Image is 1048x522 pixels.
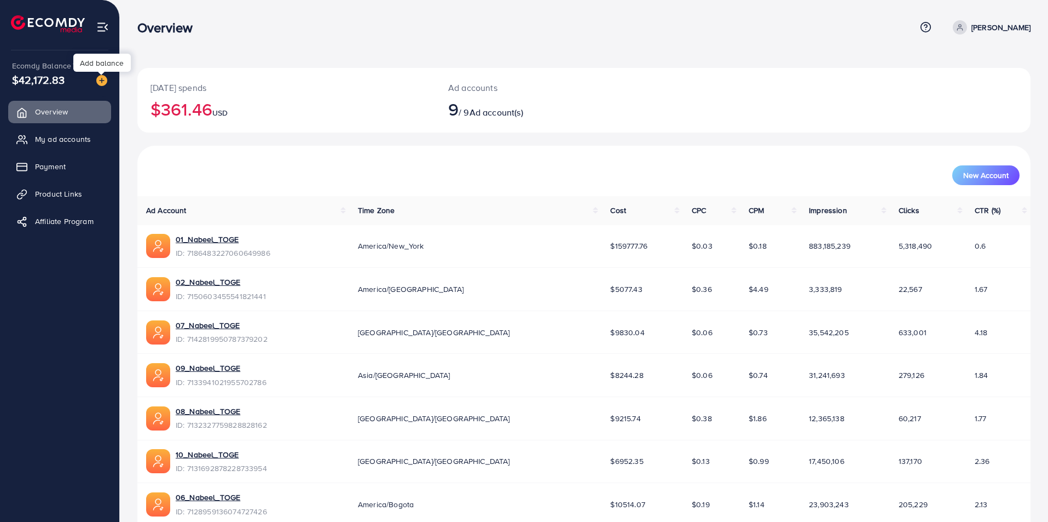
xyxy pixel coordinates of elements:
a: Product Links [8,183,111,205]
span: [GEOGRAPHIC_DATA]/[GEOGRAPHIC_DATA] [358,327,510,338]
span: $5077.43 [610,284,642,295]
span: America/[GEOGRAPHIC_DATA] [358,284,464,295]
span: $10514.07 [610,499,645,510]
span: CPM [749,205,764,216]
span: 205,229 [899,499,928,510]
span: 17,450,106 [809,456,844,467]
span: [GEOGRAPHIC_DATA]/[GEOGRAPHIC_DATA] [358,456,510,467]
span: 31,241,693 [809,370,845,381]
img: ic-ads-acc.e4c84228.svg [146,277,170,301]
span: 60,217 [899,413,921,424]
span: Ecomdy Balance [12,60,71,71]
span: [GEOGRAPHIC_DATA]/[GEOGRAPHIC_DATA] [358,413,510,424]
span: 2.13 [975,499,988,510]
span: $42,172.83 [12,72,65,88]
a: My ad accounts [8,128,111,150]
span: 3,333,819 [809,284,842,295]
img: ic-ads-acc.e4c84228.svg [146,363,170,387]
span: ID: 7131692878228733954 [176,463,267,474]
span: $0.13 [692,456,710,467]
span: ID: 7150603455541821441 [176,291,266,302]
span: Affiliate Program [35,216,94,227]
span: Payment [35,161,66,172]
span: ID: 7132327759828828162 [176,420,267,431]
a: Overview [8,101,111,123]
h3: Overview [137,20,201,36]
span: 35,542,205 [809,327,849,338]
span: Impression [809,205,847,216]
span: Ad account(s) [470,106,523,118]
span: 1.84 [975,370,988,381]
span: 23,903,243 [809,499,849,510]
span: $0.99 [749,456,769,467]
a: 01_Nabeel_TOGE [176,234,239,245]
h2: $361.46 [150,99,422,119]
span: ID: 7128959136074727426 [176,506,267,517]
span: $9830.04 [610,327,644,338]
iframe: Chat [1001,473,1040,514]
h2: / 9 [448,99,645,119]
img: ic-ads-acc.e4c84228.svg [146,406,170,431]
span: $1.86 [749,413,767,424]
span: ID: 7133941021955702786 [176,377,267,388]
span: 9 [448,96,459,122]
img: ic-ads-acc.e4c84228.svg [146,492,170,517]
div: Add balance [73,54,131,72]
span: 279,126 [899,370,924,381]
a: 10_Nabeel_TOGE [176,449,239,460]
img: image [96,75,107,86]
a: [PERSON_NAME] [948,20,1030,35]
span: Product Links [35,188,82,199]
span: New Account [963,171,1009,179]
span: Ad Account [146,205,187,216]
a: logo [11,15,85,32]
a: 06_Nabeel_TOGE [176,492,240,503]
span: $0.73 [749,327,768,338]
span: $0.18 [749,240,767,251]
img: ic-ads-acc.e4c84228.svg [146,234,170,258]
img: ic-ads-acc.e4c84228.svg [146,320,170,345]
span: $0.06 [692,327,713,338]
span: $159777.76 [610,240,647,251]
span: $0.19 [692,499,710,510]
p: [DATE] spends [150,81,422,94]
span: 1.77 [975,413,987,424]
span: 22,567 [899,284,922,295]
button: New Account [952,165,1020,185]
span: $9215.74 [610,413,640,424]
span: Asia/[GEOGRAPHIC_DATA] [358,370,450,381]
span: $4.49 [749,284,768,295]
img: ic-ads-acc.e4c84228.svg [146,449,170,473]
p: Ad accounts [448,81,645,94]
a: 08_Nabeel_TOGE [176,406,240,417]
span: Cost [610,205,626,216]
span: Overview [35,106,68,117]
span: Clicks [899,205,919,216]
span: 633,001 [899,327,927,338]
img: menu [96,21,109,33]
span: America/New_York [358,240,424,251]
span: 4.18 [975,327,988,338]
span: ID: 7142819950787379202 [176,334,268,345]
span: 2.36 [975,456,990,467]
span: CTR (%) [975,205,1000,216]
span: 1.67 [975,284,988,295]
span: USD [212,107,228,118]
span: 0.6 [975,240,986,251]
span: America/Bogota [358,499,414,510]
p: [PERSON_NAME] [971,21,1030,34]
a: 09_Nabeel_TOGE [176,363,240,374]
span: ID: 7186483227060649986 [176,248,270,259]
a: 07_Nabeel_TOGE [176,320,240,331]
span: $0.74 [749,370,768,381]
span: $0.03 [692,240,713,251]
span: $0.06 [692,370,713,381]
span: 5,318,490 [899,240,932,251]
span: Time Zone [358,205,395,216]
span: 137,170 [899,456,922,467]
span: $6952.35 [610,456,643,467]
a: 02_Nabeel_TOGE [176,277,240,288]
span: $1.14 [749,499,765,510]
span: 883,185,239 [809,240,850,251]
span: CPC [692,205,706,216]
